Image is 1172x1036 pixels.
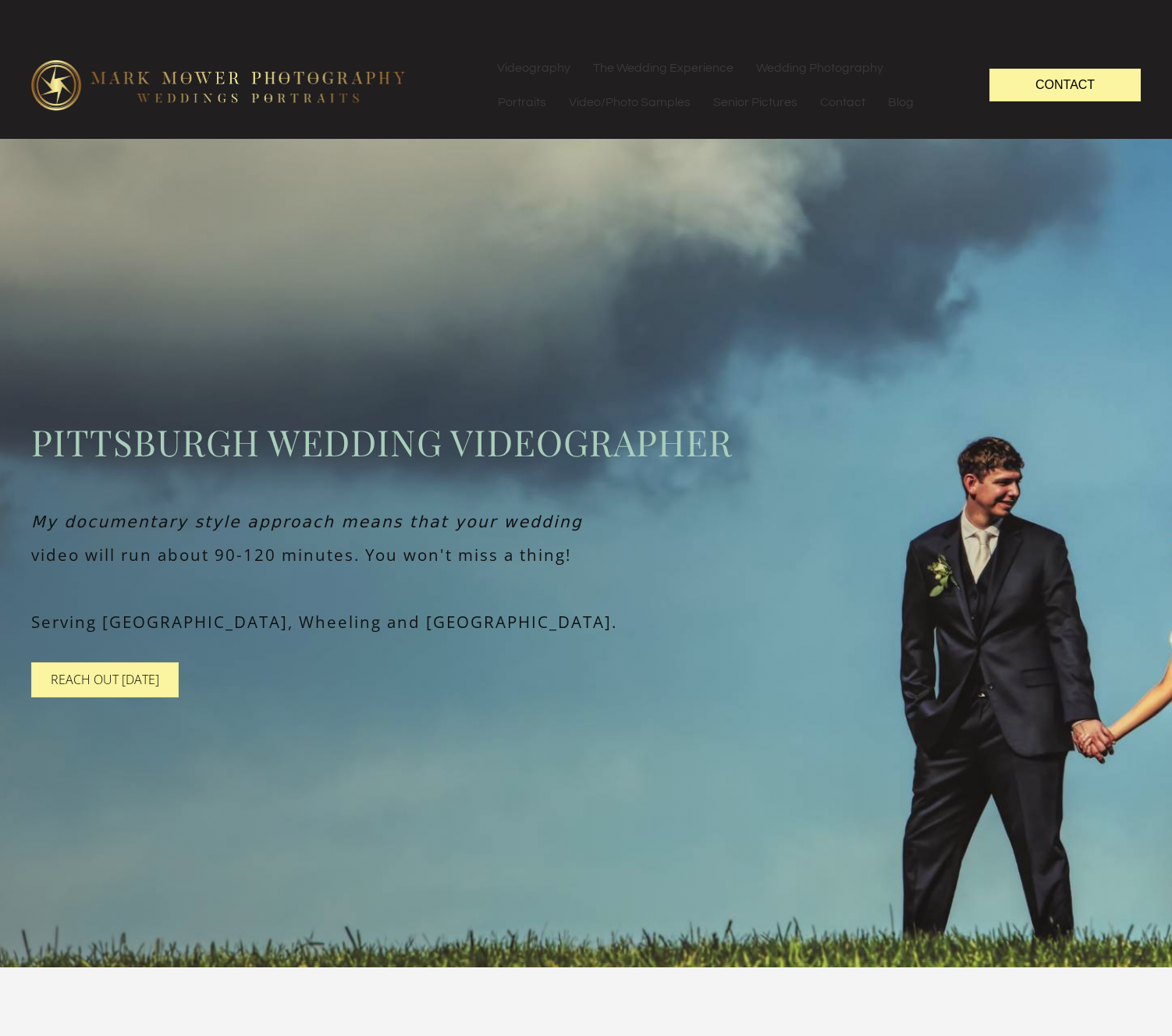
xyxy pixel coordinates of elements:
[1035,78,1095,91] span: Contact
[487,85,557,119] a: Portraits
[809,85,876,119] a: Contact
[486,51,958,119] nav: Menu
[31,60,406,110] img: logo-edit1
[582,51,744,85] a: The Wedding Experience
[989,69,1141,101] a: Contact
[31,417,1141,467] span: Pittsburgh wedding videographer
[702,85,808,119] a: Senior Pictures
[745,51,894,85] a: Wedding Photography
[51,671,159,688] span: Reach Out [DATE]
[31,513,583,531] em: My documentary style approach means that your wedding
[31,542,1141,568] p: video will run about 90-120 minutes. You won't miss a thing!
[31,662,179,697] a: Reach Out [DATE]
[877,85,925,119] a: Blog
[558,85,701,119] a: Video/Photo Samples
[486,51,581,85] a: Videography
[31,609,1141,635] p: Serving [GEOGRAPHIC_DATA], Wheeling and [GEOGRAPHIC_DATA].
